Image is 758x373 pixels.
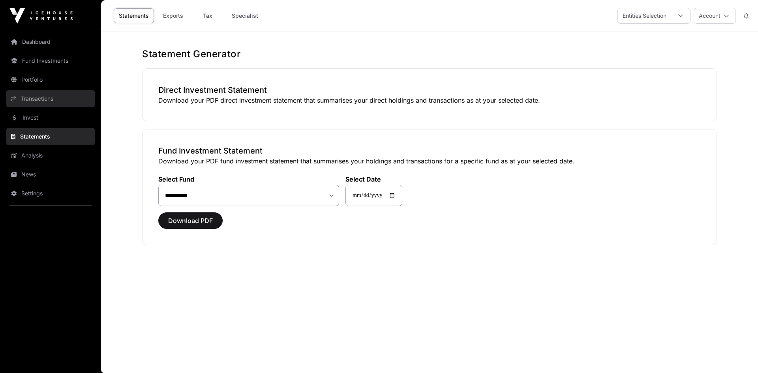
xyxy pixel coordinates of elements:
button: Account [694,8,736,24]
a: Specialist [227,8,263,23]
h3: Direct Investment Statement [158,84,701,96]
label: Select Fund [158,175,339,183]
img: Icehouse Ventures Logo [9,8,73,24]
h3: Fund Investment Statement [158,145,701,156]
a: Statements [114,8,154,23]
a: Portfolio [6,71,95,88]
p: Download your PDF direct investment statement that summarises your direct holdings and transactio... [158,96,701,105]
a: Tax [192,8,223,23]
a: Exports [157,8,189,23]
label: Select Date [345,175,402,183]
a: Fund Investments [6,52,95,69]
iframe: Chat Widget [719,335,758,373]
div: Entities Selection [618,8,671,23]
a: Settings [6,185,95,202]
button: Download PDF [158,212,223,229]
h1: Statement Generator [142,48,717,60]
p: Download your PDF fund investment statement that summarises your holdings and transactions for a ... [158,156,701,166]
span: Download PDF [168,216,213,225]
a: Dashboard [6,33,95,51]
a: Analysis [6,147,95,164]
a: Download PDF [158,220,223,228]
a: Invest [6,109,95,126]
a: Statements [6,128,95,145]
a: News [6,166,95,183]
a: Transactions [6,90,95,107]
